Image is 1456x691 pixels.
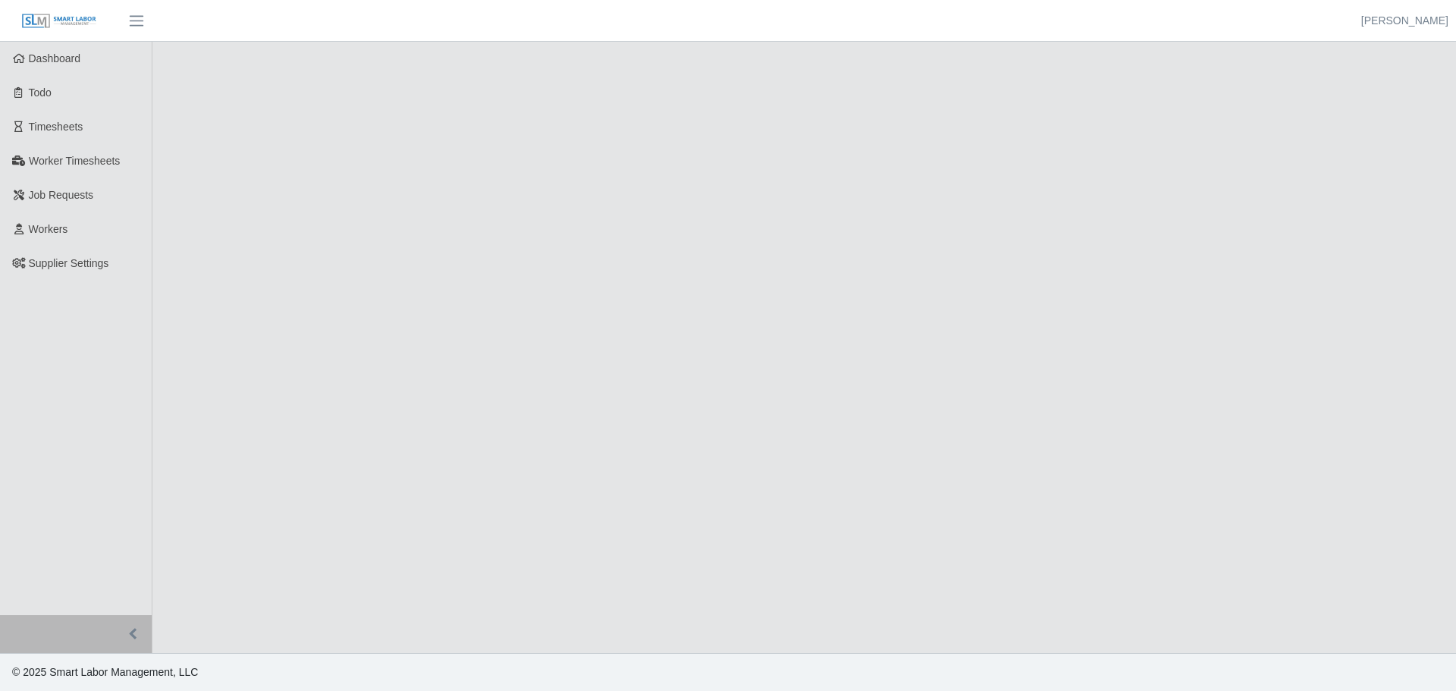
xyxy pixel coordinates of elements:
[29,223,68,235] span: Workers
[12,666,198,678] span: © 2025 Smart Labor Management, LLC
[29,155,120,167] span: Worker Timesheets
[21,13,97,30] img: SLM Logo
[1361,13,1448,29] a: [PERSON_NAME]
[29,86,52,99] span: Todo
[29,121,83,133] span: Timesheets
[29,52,81,64] span: Dashboard
[29,257,109,269] span: Supplier Settings
[29,189,94,201] span: Job Requests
